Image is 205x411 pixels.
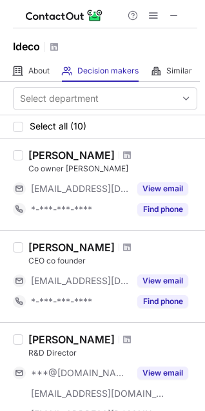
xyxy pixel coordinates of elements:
[137,203,188,216] button: Reveal Button
[30,121,86,131] span: Select all (10)
[28,163,197,175] div: Co owner [PERSON_NAME]
[137,274,188,287] button: Reveal Button
[137,182,188,195] button: Reveal Button
[28,66,50,76] span: About
[28,347,197,359] div: R&D Director
[20,92,99,105] div: Select department
[31,388,165,399] span: [EMAIL_ADDRESS][DOMAIN_NAME]
[166,66,192,76] span: Similar
[31,367,130,379] span: ***@[DOMAIN_NAME]
[137,367,188,379] button: Reveal Button
[77,66,139,76] span: Decision makers
[137,295,188,308] button: Reveal Button
[28,333,115,346] div: [PERSON_NAME]
[31,275,130,287] span: [EMAIL_ADDRESS][DOMAIN_NAME]
[28,241,115,254] div: [PERSON_NAME]
[26,8,103,23] img: ContactOut v5.3.10
[28,149,115,162] div: [PERSON_NAME]
[28,255,197,267] div: CEO co founder
[31,183,130,195] span: [EMAIL_ADDRESS][DOMAIN_NAME]
[13,39,40,54] h1: Ideco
